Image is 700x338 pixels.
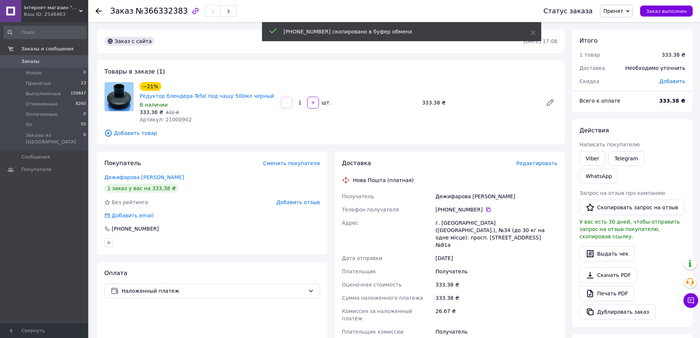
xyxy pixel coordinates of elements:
span: Сообщения [21,154,50,160]
span: Выполненные [26,90,61,97]
span: Str [26,121,33,128]
span: Комиссия за наложенный платёж [342,308,412,321]
button: Скопировать запрос на отзыв [579,200,685,215]
span: 333,38 ₴ [140,109,163,115]
button: Выдать чек [579,246,635,261]
span: Оплата [104,270,127,277]
span: Заказы [21,58,39,65]
span: Действия [579,127,609,134]
div: Получатель [434,265,559,278]
a: Telegram [608,151,644,166]
a: Скачать PDF [579,267,637,283]
span: Сменить покупателя [263,160,320,166]
div: Заказ с сайта [104,37,155,46]
span: Доставка [579,65,605,71]
div: 333.38 ₴ [419,97,540,108]
span: Наложенный платеж [122,287,305,295]
span: Адрес [342,220,358,226]
div: [PHONE_NUMBER] [435,206,557,213]
div: 333.38 ₴ [662,51,685,58]
div: г. [GEOGRAPHIC_DATA] ([GEOGRAPHIC_DATA].), №34 (до 30 кг на одне місце): просп. [STREET_ADDRESS] ... [434,216,559,252]
span: Заказ выполнен [646,8,687,14]
span: 0 [83,70,86,76]
a: Печать PDF [579,286,634,301]
div: Ваш ID: 2548463 [24,11,88,18]
button: Чат с покупателем [683,293,698,308]
img: Редуктор блендера Tefal под чашу 500мл черный [105,82,133,111]
span: Покупатель [104,160,141,167]
span: Дата отправки [342,255,383,261]
span: 1 товар [579,52,600,58]
span: Добавить товар [104,129,557,137]
span: Заказ [110,7,133,15]
span: Заказы из [GEOGRAPHIC_DATA] [26,132,83,145]
span: 0 [83,132,86,145]
div: Дежифарова [PERSON_NAME] [434,190,559,203]
div: шт. [320,99,331,106]
span: 55 [81,121,86,128]
input: Поиск [4,26,87,39]
button: Заказ выполнен [640,6,693,17]
div: 333.38 ₴ [434,278,559,291]
span: №366332383 [136,7,188,15]
div: Нова Пошта (платная) [351,177,416,184]
b: 333.38 ₴ [659,98,685,104]
div: 26.67 ₴ [434,305,559,325]
span: Добавить отзыв [276,199,320,205]
span: Товары в заказе (1) [104,68,165,75]
a: Редуктор блендера Tefal под чашу 500мл черный [140,93,274,99]
span: Плательщик [342,268,376,274]
div: 1 заказ у вас на 333,38 ₴ [104,184,179,193]
button: Дублировать заказ [579,304,656,320]
span: В наличии [140,102,168,108]
span: Принят [603,8,623,14]
span: Новые [26,70,42,76]
span: Итого [579,37,597,44]
span: Получатель [342,193,374,199]
span: 23 [81,80,86,87]
div: Необходимо уточнить [621,60,690,76]
div: Добавить email [111,212,154,219]
span: інтернет-магазин "Ремонтируем Сами" [24,4,79,11]
div: Добавить email [104,212,154,219]
span: Принятые [26,80,51,87]
span: 8260 [76,101,86,107]
div: [PHONE_NUMBER] [111,225,159,232]
span: Оплаченные [26,111,57,118]
span: Артикул: 21000902 [140,117,192,122]
div: Статус заказа [543,7,593,15]
span: Доставка [342,160,371,167]
span: Запрос на отзыв про компанию [579,190,665,196]
a: Редактировать [543,95,557,110]
div: 333.38 ₴ [434,291,559,305]
a: Viber [579,151,605,166]
span: У вас есть 30 дней, чтобы отправить запрос на отзыв покупателю, скопировав ссылку. [579,219,680,239]
span: 0 [83,111,86,118]
span: 422 ₴ [166,110,179,115]
span: 159847 [71,90,86,97]
div: Вернуться назад [96,7,101,15]
div: [PHONE_NUMBER] скопировано в буфер обмена [284,28,512,35]
span: Сумма наложенного платежа [342,295,423,301]
span: Написать покупателю [579,142,640,147]
span: Покупатели [21,166,51,173]
span: Отмененные [26,101,58,107]
div: −21% [140,82,161,91]
span: Телефон получателя [342,207,399,213]
a: WhatsApp [579,169,618,184]
span: Редактировать [516,160,557,166]
span: Без рейтинга [112,199,148,205]
div: [DATE] [434,252,559,265]
span: Скидка [579,78,599,84]
span: Оценочная стоимость [342,282,402,288]
span: Добавить [660,78,685,84]
span: Всего к оплате [579,98,620,104]
span: Заказы и сообщения [21,46,73,52]
a: Дежифарова [PERSON_NAME] [104,174,184,180]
